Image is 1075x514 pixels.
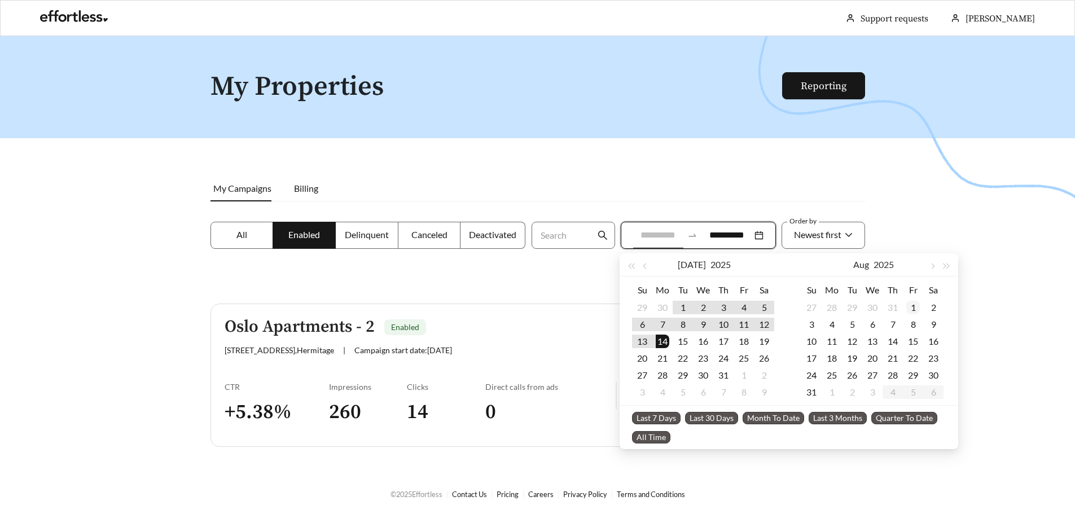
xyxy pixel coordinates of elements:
[862,299,883,316] td: 2025-07-30
[673,299,693,316] td: 2025-07-01
[225,399,329,425] h3: + 5.38 %
[862,316,883,333] td: 2025-08-06
[805,385,818,399] div: 31
[713,350,734,367] td: 2025-07-24
[673,350,693,367] td: 2025-07-22
[825,335,839,348] div: 11
[696,301,710,314] div: 2
[354,345,452,355] span: Campaign start date: [DATE]
[874,253,894,276] button: 2025
[923,316,944,333] td: 2025-08-09
[225,382,329,392] div: CTR
[713,333,734,350] td: 2025-07-17
[801,316,822,333] td: 2025-08-03
[734,350,754,367] td: 2025-07-25
[862,367,883,384] td: 2025-08-27
[906,352,920,365] div: 22
[903,281,923,299] th: Fr
[734,281,754,299] th: Fr
[906,318,920,331] div: 8
[737,335,751,348] div: 18
[825,301,839,314] div: 28
[927,318,940,331] div: 9
[754,316,774,333] td: 2025-07-12
[652,333,673,350] td: 2025-07-14
[713,367,734,384] td: 2025-07-31
[866,368,879,382] div: 27
[825,318,839,331] div: 4
[696,385,710,399] div: 6
[391,322,419,332] span: Enabled
[676,318,690,331] div: 8
[635,385,649,399] div: 3
[656,318,669,331] div: 7
[883,281,903,299] th: Th
[866,385,879,399] div: 3
[862,384,883,401] td: 2025-09-03
[687,230,697,240] span: swap-right
[754,333,774,350] td: 2025-07-19
[822,367,842,384] td: 2025-08-25
[632,431,670,443] span: All Time
[883,333,903,350] td: 2025-08-14
[632,384,652,401] td: 2025-08-03
[805,301,818,314] div: 27
[757,318,771,331] div: 12
[866,335,879,348] div: 13
[673,367,693,384] td: 2025-07-29
[782,72,865,99] button: Reporting
[717,318,730,331] div: 10
[616,382,617,409] img: line
[923,281,944,299] th: Sa
[966,13,1035,24] span: [PERSON_NAME]
[906,301,920,314] div: 1
[801,80,846,93] a: Reporting
[886,368,900,382] div: 28
[652,299,673,316] td: 2025-06-30
[676,335,690,348] div: 15
[903,299,923,316] td: 2025-08-01
[713,281,734,299] th: Th
[635,335,649,348] div: 13
[717,301,730,314] div: 3
[903,350,923,367] td: 2025-08-22
[845,352,859,365] div: 19
[345,229,389,240] span: Delinquent
[685,412,738,424] span: Last 30 Days
[652,384,673,401] td: 2025-08-04
[717,335,730,348] div: 17
[842,281,862,299] th: Tu
[757,352,771,365] div: 26
[676,352,690,365] div: 22
[737,385,751,399] div: 8
[923,333,944,350] td: 2025-08-16
[236,229,247,240] span: All
[693,384,713,401] td: 2025-08-06
[734,316,754,333] td: 2025-07-11
[737,318,751,331] div: 11
[805,318,818,331] div: 3
[927,301,940,314] div: 2
[687,230,697,240] span: to
[713,316,734,333] td: 2025-07-10
[635,368,649,382] div: 27
[757,368,771,382] div: 2
[288,229,320,240] span: Enabled
[693,333,713,350] td: 2025-07-16
[717,352,730,365] div: 24
[927,335,940,348] div: 16
[825,352,839,365] div: 18
[210,72,783,102] h1: My Properties
[676,368,690,382] div: 29
[754,350,774,367] td: 2025-07-26
[673,384,693,401] td: 2025-08-05
[693,316,713,333] td: 2025-07-09
[710,253,731,276] button: 2025
[693,350,713,367] td: 2025-07-23
[801,384,822,401] td: 2025-08-31
[656,385,669,399] div: 4
[825,385,839,399] div: 1
[734,333,754,350] td: 2025-07-18
[632,412,681,424] span: Last 7 Days
[632,299,652,316] td: 2025-06-29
